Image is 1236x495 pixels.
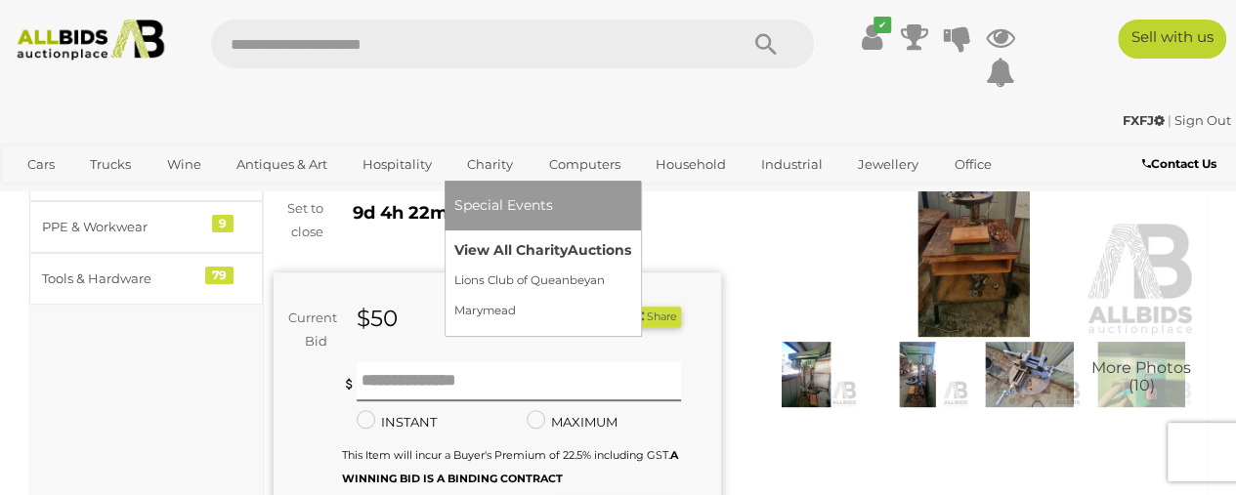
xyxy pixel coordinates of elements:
[857,20,886,55] a: ✔
[357,411,437,433] label: INSTANT
[1090,342,1192,407] img: Husky 12 - Speed Heavy Duty Drill Press on Wooden Stand
[874,17,891,33] i: ✔
[205,267,234,284] div: 79
[535,148,632,181] a: Computers
[42,268,203,290] div: Tools & Hardware
[978,342,1080,407] img: Husky 12 - Speed Heavy Duty Drill Press on Wooden Stand
[353,202,448,224] strong: 9d 4h 22m
[527,411,618,433] label: MAXIMUM
[1118,20,1226,59] a: Sell with us
[454,148,526,181] a: Charity
[259,197,338,243] div: Set to close
[9,20,172,61] img: Allbids.com.au
[15,181,80,213] a: Sports
[42,216,203,238] div: PPE & Workwear
[1142,153,1221,175] a: Contact Us
[750,49,1198,337] img: Husky 12 - Speed Heavy Duty Drill Press on Wooden Stand
[716,20,814,68] button: Search
[29,201,263,253] a: PPE & Workwear 9
[627,307,681,327] button: Share
[1090,342,1192,407] a: More Photos(10)
[1174,112,1231,128] a: Sign Out
[1123,112,1168,128] a: FXFJ
[274,307,342,352] div: Current Bid
[342,448,678,484] b: A WINNING BID IS A BINDING CONTRACT
[941,148,1003,181] a: Office
[153,148,213,181] a: Wine
[867,342,968,407] img: Husky 12 - Speed Heavy Duty Drill Press on Wooden Stand
[15,148,67,181] a: Cars
[845,148,931,181] a: Jewellery
[77,148,144,181] a: Trucks
[90,181,254,213] a: [GEOGRAPHIC_DATA]
[1091,359,1191,393] span: More Photos (10)
[342,448,678,484] small: This Item will incur a Buyer's Premium of 22.5% including GST.
[748,148,835,181] a: Industrial
[224,148,340,181] a: Antiques & Art
[212,215,234,232] div: 9
[350,148,445,181] a: Hospitality
[1142,156,1216,171] b: Contact Us
[643,148,739,181] a: Household
[1123,112,1165,128] strong: FXFJ
[357,305,398,332] strong: $50
[29,253,263,305] a: Tools & Hardware 79
[755,342,857,407] img: Husky 12 - Speed Heavy Duty Drill Press on Wooden Stand
[1168,112,1172,128] span: |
